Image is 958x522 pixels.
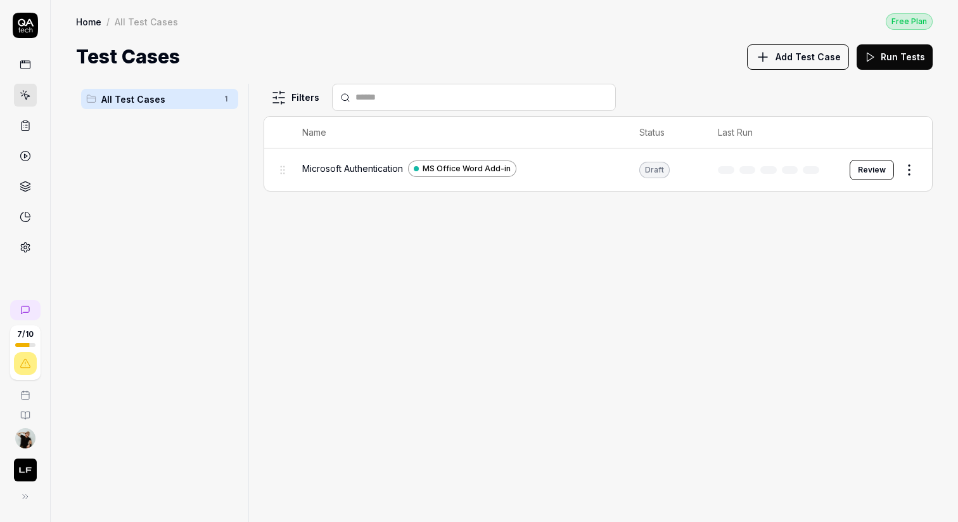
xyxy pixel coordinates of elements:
button: Filters [264,85,327,110]
button: Add Test Case [747,44,849,70]
button: LEGALFLY Logo [5,448,45,484]
h1: Test Cases [76,42,180,71]
th: Last Run [705,117,837,148]
img: 4cfcff40-75ee-4a48-a2b0-1984f07fefe6.jpeg [15,428,35,448]
a: Documentation [5,400,45,421]
div: All Test Cases [115,15,178,28]
tr: Microsoft AuthenticationMS Office Word Add-inDraftReview [264,148,932,191]
span: Microsoft Authentication [302,162,403,175]
a: MS Office Word Add-in [408,160,516,177]
a: New conversation [10,300,41,320]
span: 1 [218,91,233,107]
a: Book a call with us [5,380,45,400]
img: LEGALFLY Logo [14,459,37,481]
button: Run Tests [857,44,933,70]
span: 7 / 10 [17,330,34,338]
span: All Test Cases [101,93,215,106]
span: Add Test Case [776,50,841,63]
th: Name [290,117,627,148]
a: Home [76,15,101,28]
button: Free Plan [886,13,933,30]
button: Review [850,160,894,180]
span: MS Office Word Add-in [423,163,511,174]
div: / [106,15,110,28]
th: Status [627,117,705,148]
div: Draft [639,162,670,178]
